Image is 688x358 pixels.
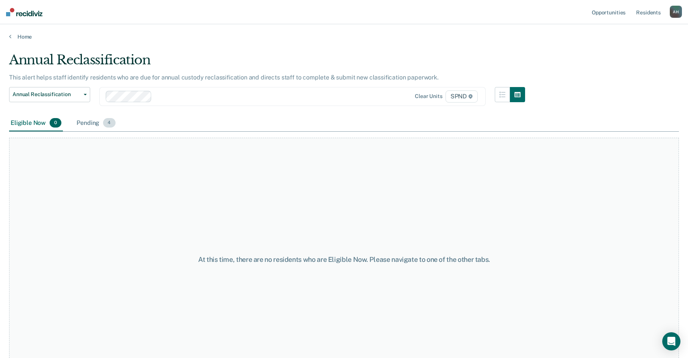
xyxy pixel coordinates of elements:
[662,332,680,350] div: Open Intercom Messenger
[9,74,439,81] p: This alert helps staff identify residents who are due for annual custody reclassification and dir...
[670,6,682,18] button: AH
[103,118,115,128] span: 4
[13,91,81,98] span: Annual Reclassification
[670,6,682,18] div: A H
[177,255,511,264] div: At this time, there are no residents who are Eligible Now. Please navigate to one of the other tabs.
[9,52,525,74] div: Annual Reclassification
[9,33,679,40] a: Home
[50,118,61,128] span: 0
[415,93,443,100] div: Clear units
[75,115,117,132] div: Pending4
[446,90,478,103] span: SPND
[6,8,42,16] img: Recidiviz
[9,87,90,102] button: Annual Reclassification
[9,115,63,132] div: Eligible Now0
